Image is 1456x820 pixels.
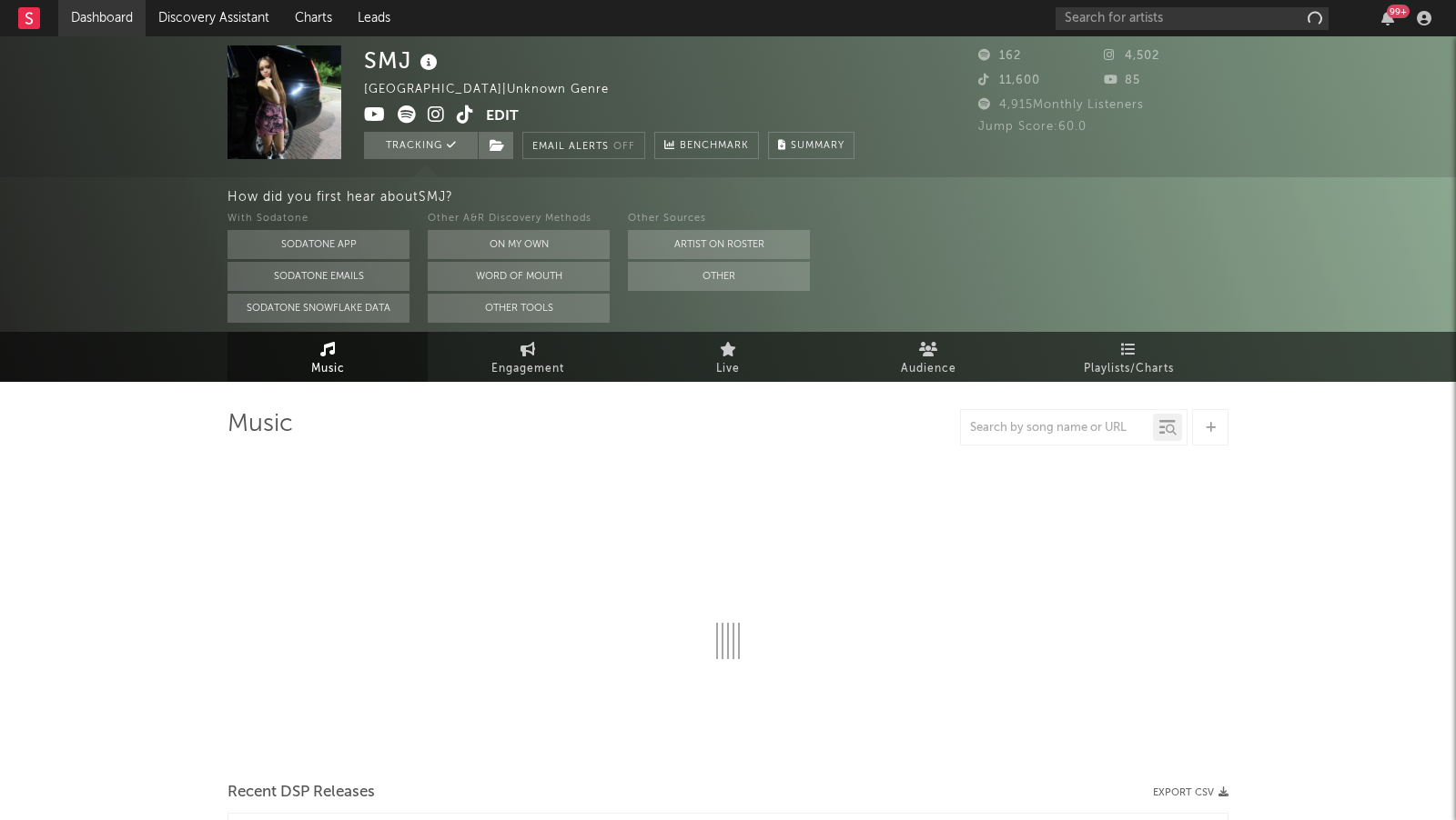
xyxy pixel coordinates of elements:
button: Sodatone Emails [227,262,409,291]
span: 4,915 Monthly Listeners [978,99,1144,111]
span: 11,600 [978,75,1040,86]
button: Word Of Mouth [428,262,610,291]
a: Engagement [428,332,628,382]
a: Benchmark [654,132,759,159]
button: Sodatone App [227,230,409,259]
a: Music [227,332,428,382]
span: 4,502 [1104,50,1159,62]
div: SMJ [364,45,442,75]
span: Music [311,358,345,380]
span: 85 [1104,75,1140,86]
em: Off [613,142,635,152]
span: Recent DSP Releases [227,782,375,804]
span: Live [716,358,740,380]
button: Tracking [364,132,478,159]
div: How did you first hear about SMJ ? [227,186,1456,208]
button: Sodatone Snowflake Data [227,294,409,323]
input: Search for artists [1056,7,1329,30]
button: Other Tools [428,294,610,323]
button: On My Own [428,230,610,259]
input: Search by song name or URL [961,421,1153,435]
div: Other A&R Discovery Methods [428,208,610,230]
button: Edit [486,105,519,128]
span: Audience [901,358,956,380]
a: Live [628,332,828,382]
button: Artist on Roster [628,230,810,259]
a: Playlists/Charts [1028,332,1228,382]
span: Playlists/Charts [1084,358,1174,380]
span: Engagement [491,358,564,380]
button: Other [628,262,810,291]
span: Benchmark [680,135,749,157]
button: Summary [768,132,854,159]
button: Export CSV [1153,787,1228,798]
span: 162 [978,50,1021,62]
span: Summary [791,141,844,151]
div: 99 + [1387,5,1410,18]
a: Audience [828,332,1028,382]
button: Email AlertsOff [522,132,645,159]
div: With Sodatone [227,208,409,230]
button: 99+ [1381,11,1394,25]
div: [GEOGRAPHIC_DATA] | Unknown Genre [364,79,630,101]
div: Other Sources [628,208,810,230]
span: Jump Score: 60.0 [978,121,1087,133]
